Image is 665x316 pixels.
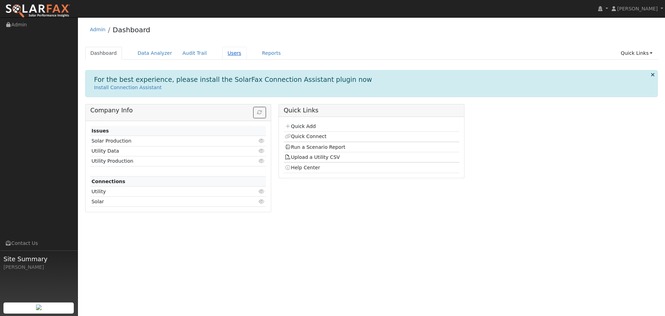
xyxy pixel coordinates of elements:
[113,26,150,34] a: Dashboard
[284,107,459,114] h5: Quick Links
[90,107,266,114] h5: Company Info
[91,128,109,134] strong: Issues
[257,47,286,60] a: Reports
[285,134,326,139] a: Quick Connect
[3,264,74,271] div: [PERSON_NAME]
[90,136,238,146] td: Solar Production
[3,254,74,264] span: Site Summary
[91,179,125,184] strong: Connections
[94,85,162,90] a: Install Connection Assistant
[285,165,320,170] a: Help Center
[285,154,340,160] a: Upload a Utility CSV
[285,123,316,129] a: Quick Add
[85,47,122,60] a: Dashboard
[132,47,177,60] a: Data Analyzer
[90,27,106,32] a: Admin
[617,6,658,11] span: [PERSON_NAME]
[90,156,238,166] td: Utility Production
[90,187,238,197] td: Utility
[222,47,247,60] a: Users
[259,189,265,194] i: Click to view
[259,138,265,143] i: Click to view
[259,159,265,163] i: Click to view
[90,146,238,156] td: Utility Data
[94,76,372,84] h1: For the best experience, please install the SolarFax Connection Assistant plugin now
[5,4,70,18] img: SolarFax
[36,305,42,310] img: retrieve
[90,197,238,207] td: Solar
[177,47,212,60] a: Audit Trail
[259,199,265,204] i: Click to view
[285,144,345,150] a: Run a Scenario Report
[259,148,265,153] i: Click to view
[615,47,658,60] a: Quick Links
